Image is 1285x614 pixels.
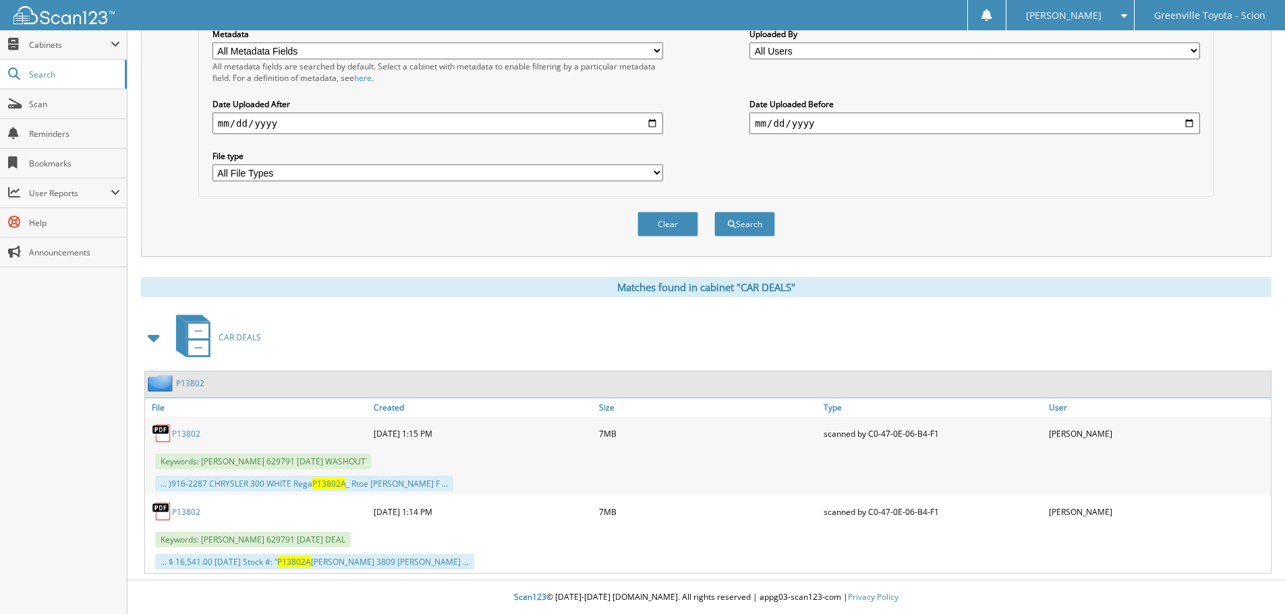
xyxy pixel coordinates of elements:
a: P13802 [172,506,200,518]
span: CAR DEALS [219,332,261,343]
img: scan123-logo-white.svg [13,6,115,24]
div: [PERSON_NAME] [1046,420,1271,447]
span: Scan123 [514,591,546,603]
input: start [212,113,663,134]
span: Scan [29,98,120,110]
span: Cabinets [29,39,111,51]
div: ... $ 16,541.00 [DATE] Stock #: “ [PERSON_NAME] 3809 [PERSON_NAME] ... [155,554,474,570]
span: Help [29,217,120,228]
span: Greenville Toyota - Scion [1154,11,1265,20]
span: Keywords: [PERSON_NAME] 629791 [DATE] DEAL [155,532,351,547]
div: 7MB [596,498,821,525]
a: CAR DEALS [168,311,261,364]
img: folder2.png [148,375,176,392]
a: Created [370,398,596,417]
div: All metadata fields are searched by default. Select a cabinet with metadata to enable filtering b... [212,61,663,84]
span: Keywords: [PERSON_NAME] 629791 [DATE] WASHOUT [155,454,371,469]
div: Matches found in cabinet "CAR DEALS" [141,277,1272,297]
label: Date Uploaded After [212,98,663,110]
div: ... )916-2287 CHRYSLER 300 WHITE Rega _ Rtoe [PERSON_NAME] F ... [155,476,453,491]
a: P13802 [176,377,204,389]
span: [PERSON_NAME] [1026,11,1102,20]
a: here [354,72,372,84]
a: Type [820,398,1046,417]
div: [PERSON_NAME] [1046,498,1271,525]
div: 7MB [596,420,821,447]
label: Date Uploaded Before [749,98,1200,110]
span: Search [29,69,118,80]
a: P13802 [172,428,200,439]
iframe: Chat Widget [1218,549,1285,614]
span: User Reports [29,187,111,199]
label: File type [212,150,663,162]
span: Reminders [29,128,120,140]
div: [DATE] 1:14 PM [370,498,596,525]
span: P13802A [277,556,311,567]
a: Size [596,398,821,417]
span: Announcements [29,247,120,258]
img: PDF.png [152,423,172,443]
div: © [DATE]-[DATE] [DOMAIN_NAME]. All rights reserved | appg03-scan123-com | [127,581,1285,614]
a: Privacy Policy [848,591,898,603]
a: File [145,398,370,417]
div: scanned by C0-47-0E-06-B4-F1 [820,420,1046,447]
button: Search [714,212,775,237]
div: scanned by C0-47-0E-06-B4-F1 [820,498,1046,525]
input: end [749,113,1200,134]
span: Bookmarks [29,158,120,169]
a: User [1046,398,1271,417]
span: P13802A [312,478,346,489]
div: [DATE] 1:15 PM [370,420,596,447]
button: Clear [637,212,698,237]
label: Metadata [212,28,663,40]
img: PDF.png [152,501,172,522]
label: Uploaded By [749,28,1200,40]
